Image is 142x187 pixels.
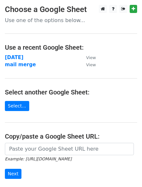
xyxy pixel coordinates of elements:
input: Paste your Google Sheet URL here [5,143,134,155]
small: View [86,55,96,60]
p: Use one of the options below... [5,17,137,24]
small: View [86,62,96,67]
a: mail merge [5,62,36,68]
a: [DATE] [5,55,23,60]
h4: Copy/paste a Google Sheet URL: [5,132,137,140]
a: Select... [5,101,29,111]
a: View [80,62,96,68]
h3: Choose a Google Sheet [5,5,137,14]
a: View [80,55,96,60]
input: Next [5,169,21,179]
small: Example: [URL][DOMAIN_NAME] [5,156,71,161]
h4: Use a recent Google Sheet: [5,44,137,51]
h4: Select another Google Sheet: [5,88,137,96]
